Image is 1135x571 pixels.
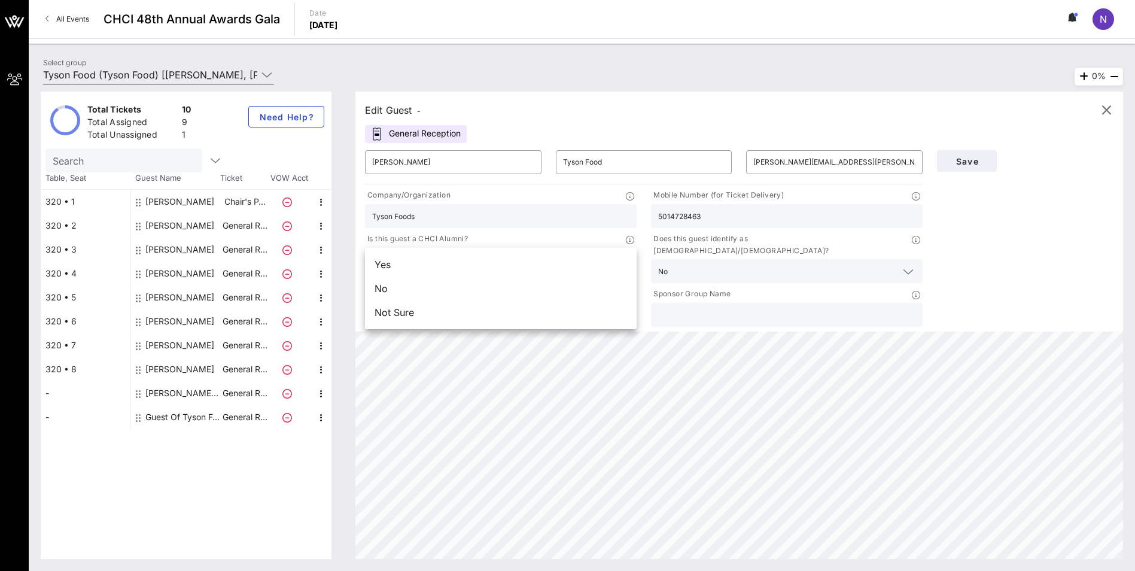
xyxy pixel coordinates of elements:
[145,190,214,214] div: Nora Venegas
[41,172,130,184] span: Table, Seat
[145,309,214,333] div: Sofia Giraldo
[753,153,915,172] input: Email*
[220,172,268,184] span: Ticket
[145,405,221,429] div: Guest Of Tyson Food
[221,381,269,405] p: General R…
[365,102,421,119] div: Edit Guest
[182,116,191,131] div: 9
[104,10,280,28] span: CHCI 48th Annual Awards Gala
[1100,13,1107,25] span: N
[1075,68,1123,86] div: 0%
[221,285,269,309] p: General R…
[87,104,177,119] div: Total Tickets
[145,357,214,381] div: Belinda Garza
[658,268,668,276] div: No
[145,285,214,309] div: Kaycee Bidwell
[221,405,269,429] p: General R…
[417,107,421,116] span: -
[365,300,637,324] div: Not Sure
[41,357,130,381] div: 320 • 8
[365,189,451,202] p: Company/Organization
[365,233,468,245] p: Is this guest a CHCI Alumni?
[651,189,784,202] p: Mobile Number (for Ticket Delivery)
[563,153,725,172] input: Last Name*
[309,19,338,31] p: [DATE]
[87,116,177,131] div: Total Assigned
[182,104,191,119] div: 10
[651,259,923,283] div: No
[41,285,130,309] div: 320 • 5
[145,333,214,357] div: Jordan Riche
[221,190,269,214] p: Chair's P…
[258,112,314,122] span: Need Help?
[145,381,221,405] div: Ruth Bradley Tyson Food
[1093,8,1114,30] div: N
[130,172,220,184] span: Guest Name
[651,233,912,257] p: Does this guest identify as [DEMOGRAPHIC_DATA]/[DEMOGRAPHIC_DATA]?
[43,58,86,67] label: Select group
[221,333,269,357] p: General R…
[221,238,269,262] p: General R…
[145,262,214,285] div: Rosa Lovaton
[38,10,96,29] a: All Events
[87,129,177,144] div: Total Unassigned
[41,333,130,357] div: 320 • 7
[41,238,130,262] div: 320 • 3
[56,14,89,23] span: All Events
[41,381,130,405] div: -
[221,214,269,238] p: General R…
[41,309,130,333] div: 320 • 6
[41,190,130,214] div: 320 • 1
[248,106,324,127] button: Need Help?
[41,405,130,429] div: -
[309,7,338,19] p: Date
[268,172,310,184] span: VOW Acct
[365,277,637,300] div: No
[365,253,637,277] div: Yes
[947,156,987,166] span: Save
[651,288,731,300] p: Sponsor Group Name
[221,309,269,333] p: General R…
[41,262,130,285] div: 320 • 4
[365,125,467,143] div: General Reception
[182,129,191,144] div: 1
[145,238,214,262] div: Enrique Avila
[221,357,269,381] p: General R…
[41,214,130,238] div: 320 • 2
[221,262,269,285] p: General R…
[937,150,997,172] button: Save
[145,214,214,238] div: Chevon Fuller
[372,153,534,172] input: First Name*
